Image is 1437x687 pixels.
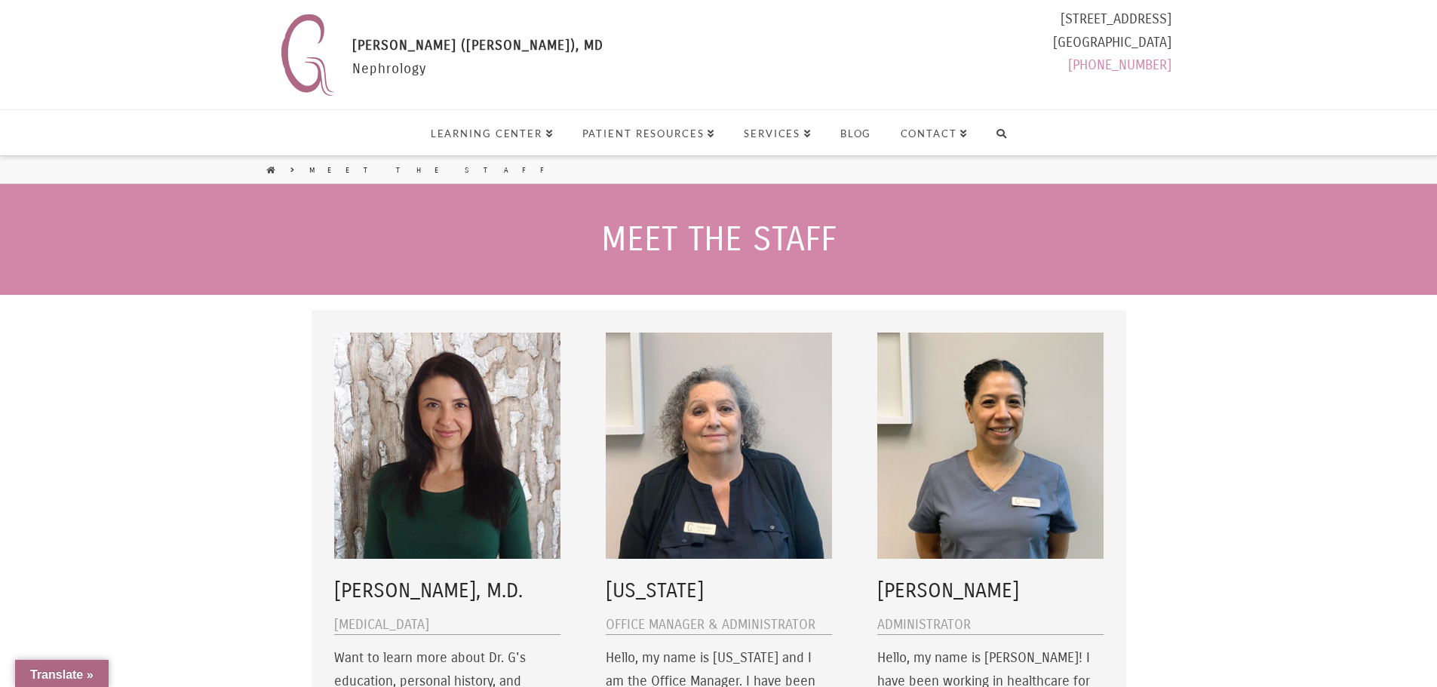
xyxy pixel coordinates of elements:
span: Learning Center [431,129,554,139]
span: Patient Resources [582,129,715,139]
div: [STREET_ADDRESS] [GEOGRAPHIC_DATA] [1053,8,1171,83]
a: Meet the Staff [309,165,558,176]
span: Blog [840,129,872,139]
a: Patient Resources [567,110,729,155]
span: Contact [901,129,969,139]
h5: [PERSON_NAME] [877,577,1104,606]
a: Services [729,110,825,155]
a: Contact [886,110,982,155]
span: [PERSON_NAME] ([PERSON_NAME]), MD [352,37,603,54]
img: Virginia.jpg [606,333,832,559]
h5: [PERSON_NAME], M.D. [334,577,560,606]
h6: Administrator [877,615,1104,635]
img: Team-DrG.jpg [334,333,560,559]
span: Services [744,129,812,139]
img: Nephrology [274,8,341,102]
a: Learning Center [416,110,567,155]
div: Nephrology [352,34,603,102]
h6: [MEDICAL_DATA] [334,615,560,635]
h6: Office Manager & Administrator [606,615,832,635]
h5: [US_STATE] [606,577,832,606]
span: Translate » [30,668,94,681]
img: Mariana.jpg [877,333,1104,559]
a: [PHONE_NUMBER] [1068,57,1171,73]
a: Blog [825,110,886,155]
